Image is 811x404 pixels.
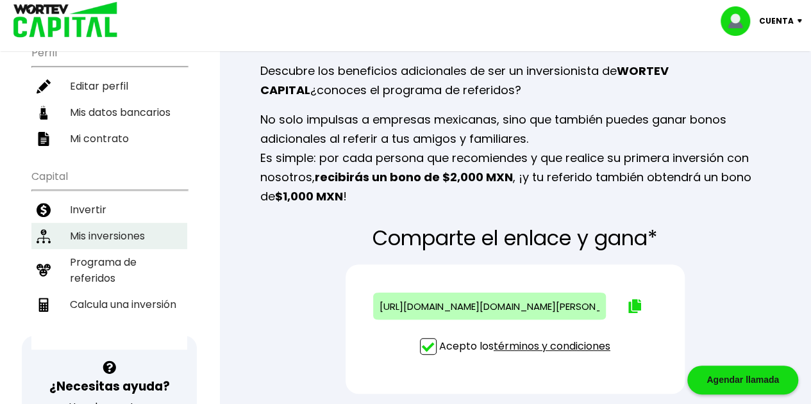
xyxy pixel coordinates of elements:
a: Calcula una inversión [31,291,187,318]
p: No solo impulsas a empresas mexicanas, sino que también puedes ganar bonos adicionales al referir... [260,110,770,206]
img: recomiendanos-icon.9b8e9327.svg [37,263,51,277]
ul: Capital [31,162,187,350]
img: contrato-icon.f2db500c.svg [37,132,51,146]
img: icon-down [794,19,811,23]
a: Editar perfil [31,73,187,99]
img: inversiones-icon.6695dc30.svg [37,229,51,243]
b: $1,000 MXN [275,188,343,204]
img: profile-image [721,6,759,36]
a: Programa de referidos [31,249,187,291]
img: editar-icon.952d3147.svg [37,79,51,93]
p: Cuenta [759,12,794,31]
ul: Perfil [31,38,187,152]
a: Mis datos bancarios [31,99,187,125]
p: Comparte el enlace y gana* [372,227,658,249]
img: invertir-icon.b3b967d7.svg [37,203,51,217]
b: recibirás un bono de $2,000 MXN [315,169,513,185]
a: Mis inversiones [31,223,187,249]
h3: ¿Necesitas ayuda? [49,377,170,396]
a: Invertir [31,197,187,223]
img: calculadora-icon.17d418c4.svg [37,298,51,312]
p: Descubre los beneficios adicionales de ser un inversionista de ¿conoces el programa de referidos? [260,61,770,100]
a: términos y condiciones [494,339,610,353]
p: Acepto los [439,338,610,354]
img: datos-icon.10cf9172.svg [37,106,51,120]
a: Mi contrato [31,125,187,152]
div: Agendar llamada [687,366,798,394]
